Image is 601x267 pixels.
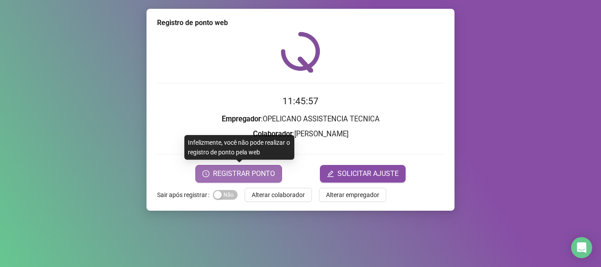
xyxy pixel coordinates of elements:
[157,128,444,140] h3: : [PERSON_NAME]
[327,170,334,177] span: edit
[319,188,386,202] button: Alterar empregador
[337,168,399,179] span: SOLICITAR AJUSTE
[252,190,305,200] span: Alterar colaborador
[157,113,444,125] h3: : OPELICANO ASSISTENCIA TECNICA
[213,168,275,179] span: REGISTRAR PONTO
[157,188,213,202] label: Sair após registrar
[222,115,261,123] strong: Empregador
[320,165,406,183] button: editSOLICITAR AJUSTE
[282,96,319,106] time: 11:45:57
[326,190,379,200] span: Alterar empregador
[253,130,293,138] strong: Colaborador
[202,170,209,177] span: clock-circle
[571,237,592,258] div: Open Intercom Messenger
[281,32,320,73] img: QRPoint
[195,165,282,183] button: REGISTRAR PONTO
[245,188,312,202] button: Alterar colaborador
[184,135,294,160] div: Infelizmente, você não pode realizar o registro de ponto pela web
[157,18,444,28] div: Registro de ponto web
